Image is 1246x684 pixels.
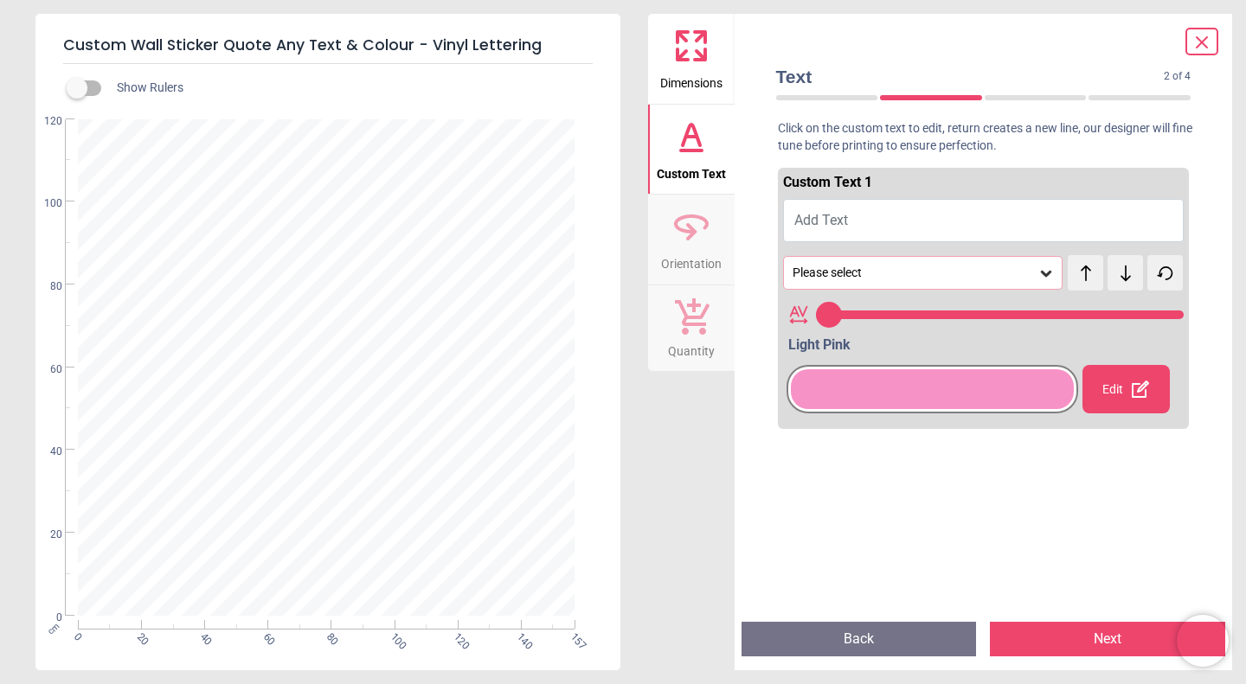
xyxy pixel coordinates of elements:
div: Show Rulers [77,78,620,99]
button: Next [990,622,1225,656]
button: Quantity [648,285,735,372]
span: Custom Text 1 [783,174,872,190]
iframe: Brevo live chat [1177,615,1229,667]
span: Orientation [661,247,722,273]
button: Orientation [648,195,735,284]
h5: Custom Wall Sticker Quote Any Text & Colour - Vinyl Lettering [63,28,593,64]
span: Text [776,64,1165,89]
div: Edit [1082,365,1170,413]
span: 40 [29,444,62,459]
span: Dimensions [660,67,723,93]
span: Custom Text [657,157,726,183]
span: 100 [29,196,62,211]
span: 60 [29,362,62,377]
div: Please select [791,265,1038,280]
div: Light Pink [788,336,1185,355]
p: Click on the custom text to edit, return creates a new line, our designer will fine tune before p... [762,120,1205,154]
span: Add Text [794,212,848,228]
span: 2 of 4 [1164,69,1191,84]
span: Quantity [668,335,715,361]
span: 0 [29,610,62,625]
button: Custom Text [648,105,735,195]
button: Dimensions [648,14,735,104]
span: 80 [29,279,62,294]
span: 20 [29,527,62,542]
button: Add Text [783,199,1185,242]
span: 120 [29,114,62,129]
button: Back [742,622,977,656]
